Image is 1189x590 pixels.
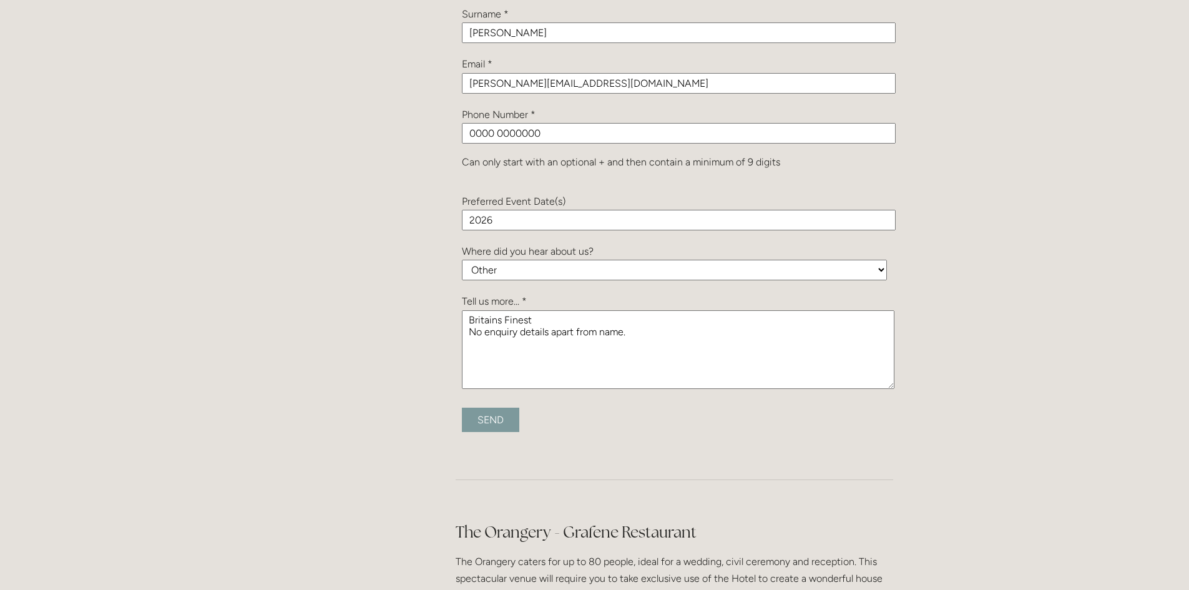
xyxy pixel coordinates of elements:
[462,22,896,43] input: e.g Smith
[462,408,519,432] input: Send
[456,521,893,543] h2: The Orangery - Grafene Restaurant
[462,245,594,257] label: Where did you hear about us?
[462,8,509,20] label: Surname *
[462,295,527,307] label: Tell us more... *
[462,154,887,170] p: Can only start with an optional + and then contain a minimum of 9 digits
[462,58,492,70] label: Email *
[462,109,536,120] label: Phone Number *
[462,195,565,207] label: Preferred Event Date(s)
[462,73,896,94] input: e.g. john@smith.com
[462,210,896,230] input: e.g. July Next year
[462,123,896,144] input: e.g. 012345678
